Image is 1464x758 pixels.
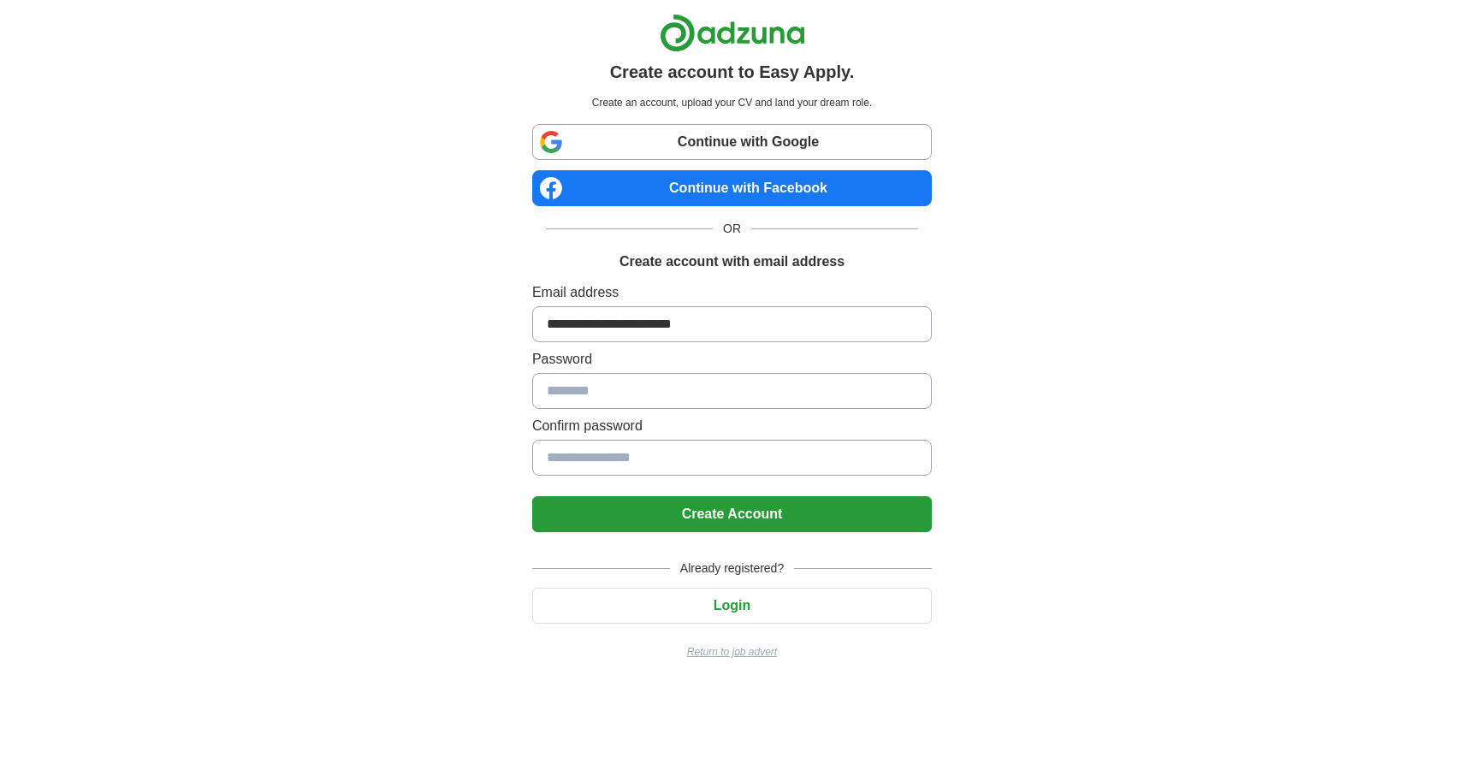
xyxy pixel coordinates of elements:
label: Password [532,349,932,370]
a: Login [532,598,932,613]
label: Confirm password [532,416,932,436]
span: OR [713,220,751,238]
a: Continue with Google [532,124,932,160]
h1: Create account to Easy Apply. [610,59,855,85]
img: Adzuna logo [660,14,805,52]
a: Return to job advert [532,644,932,660]
p: Create an account, upload your CV and land your dream role. [536,95,928,110]
label: Email address [532,282,932,303]
h1: Create account with email address [619,252,845,272]
span: Already registered? [670,560,794,577]
button: Login [532,588,932,624]
button: Create Account [532,496,932,532]
a: Continue with Facebook [532,170,932,206]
